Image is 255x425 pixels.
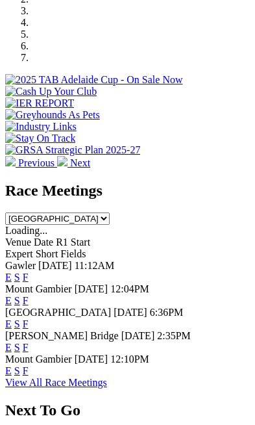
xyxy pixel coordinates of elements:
a: F [23,318,29,329]
span: [GEOGRAPHIC_DATA] [5,307,111,318]
span: [DATE] [75,354,108,365]
span: 12:04PM [110,283,149,294]
span: [DATE] [114,307,147,318]
span: [DATE] [121,330,155,341]
span: Date [34,237,53,248]
a: E [5,318,12,329]
span: [PERSON_NAME] Bridge [5,330,119,341]
span: Gawler [5,260,36,271]
span: Fields [60,248,86,259]
a: S [14,295,20,306]
a: E [5,342,12,353]
span: Mount Gambier [5,354,72,365]
a: F [23,342,29,353]
span: Mount Gambier [5,283,72,294]
a: S [14,365,20,376]
span: Expert [5,248,33,259]
span: Next [70,157,90,168]
h2: Next To Go [5,402,250,419]
a: S [14,342,20,353]
span: 6:36PM [150,307,184,318]
a: Next [57,157,90,168]
a: E [5,365,12,376]
span: Previous [18,157,55,168]
a: F [23,295,29,306]
a: F [23,365,29,376]
a: Previous [5,157,57,168]
img: IER REPORT [5,97,74,109]
a: F [23,272,29,283]
img: Stay On Track [5,133,75,144]
a: E [5,272,12,283]
img: GRSA Strategic Plan 2025-27 [5,144,140,156]
span: Venue [5,237,31,248]
img: Industry Links [5,121,77,133]
img: Cash Up Your Club [5,86,97,97]
span: 12:10PM [110,354,149,365]
h2: Race Meetings [5,182,250,200]
a: View All Race Meetings [5,377,107,388]
a: E [5,295,12,306]
span: [DATE] [75,283,108,294]
span: [DATE] [38,260,72,271]
a: S [14,272,20,283]
img: 2025 TAB Adelaide Cup - On Sale Now [5,74,183,86]
span: R1 Start [56,237,90,248]
span: Loading... [5,225,47,236]
span: Short [36,248,58,259]
span: 11:12AM [75,260,115,271]
img: chevron-right-pager-white.svg [57,156,67,166]
a: S [14,318,20,329]
img: Greyhounds As Pets [5,109,100,121]
img: chevron-left-pager-white.svg [5,156,16,166]
span: 2:35PM [157,330,191,341]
